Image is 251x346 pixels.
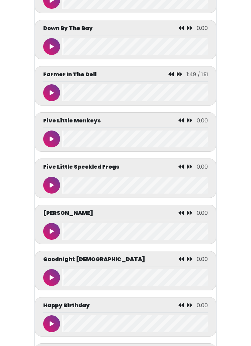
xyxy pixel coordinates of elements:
p: Goodnight [DEMOGRAPHIC_DATA] [43,256,145,264]
span: 0.00 [197,209,208,217]
span: 0.00 [197,302,208,310]
p: Five Little Monkeys [43,117,101,125]
span: 1:49 [187,71,196,79]
span: 0.00 [197,163,208,171]
span: 0.00 [197,25,208,32]
span: 0.00 [197,256,208,263]
p: Five Little Speckled Frogs [43,163,119,171]
p: Happy Birthday [43,302,90,310]
p: Down By The Bay [43,25,93,33]
p: [PERSON_NAME] [43,209,93,218]
p: Farmer In The Dell [43,71,96,79]
span: 0.00 [197,117,208,125]
span: / 1:51 [198,71,208,78]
